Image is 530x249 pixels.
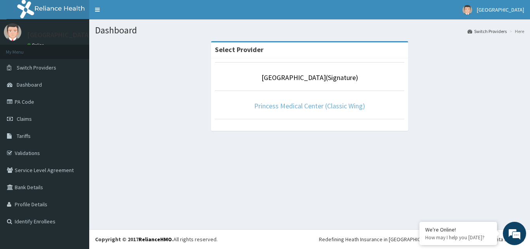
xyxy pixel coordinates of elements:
span: [GEOGRAPHIC_DATA] [477,6,524,13]
footer: All rights reserved. [89,229,530,249]
a: RelianceHMO [139,236,172,243]
a: Princess Medical Center (Classic Wing) [254,101,365,110]
li: Here [507,28,524,35]
img: User Image [4,23,21,41]
span: Dashboard [17,81,42,88]
a: Online [27,42,46,48]
div: We're Online! [425,226,491,233]
span: Claims [17,115,32,122]
a: [GEOGRAPHIC_DATA](Signature) [262,73,358,82]
img: User Image [462,5,472,15]
strong: Copyright © 2017 . [95,236,173,243]
p: How may I help you today? [425,234,491,241]
span: Tariffs [17,132,31,139]
p: [GEOGRAPHIC_DATA] [27,31,91,38]
strong: Select Provider [215,45,263,54]
a: Switch Providers [468,28,507,35]
h1: Dashboard [95,25,524,35]
div: Redefining Heath Insurance in [GEOGRAPHIC_DATA] using Telemedicine and Data Science! [319,235,524,243]
span: Switch Providers [17,64,56,71]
